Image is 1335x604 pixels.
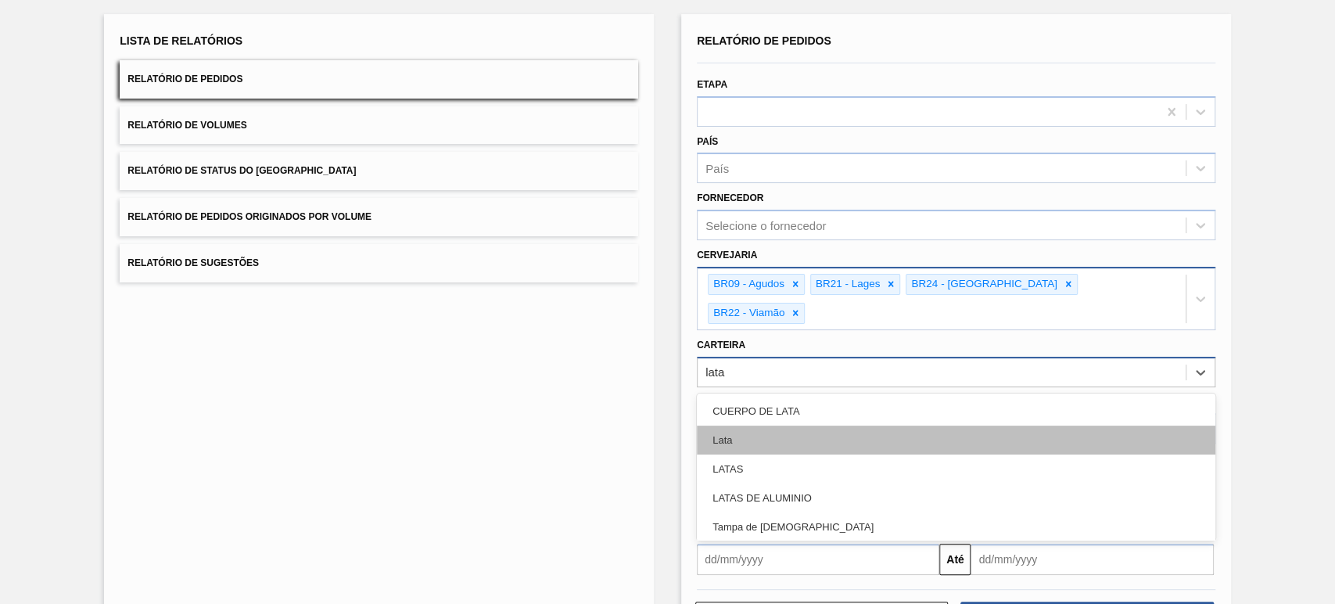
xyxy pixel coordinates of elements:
[127,120,246,131] span: Relatório de Volumes
[697,192,763,203] label: Fornecedor
[705,219,826,232] div: Selecione o fornecedor
[971,544,1213,575] input: dd/mm/yyyy
[127,74,242,84] span: Relatório de Pedidos
[697,136,718,147] label: País
[705,162,729,175] div: País
[127,211,371,222] span: Relatório de Pedidos Originados por Volume
[697,34,831,47] span: Relatório de Pedidos
[120,34,242,47] span: Lista de Relatórios
[120,106,638,145] button: Relatório de Volumes
[697,544,939,575] input: dd/mm/yyyy
[120,60,638,99] button: Relatório de Pedidos
[127,165,356,176] span: Relatório de Status do [GEOGRAPHIC_DATA]
[120,198,638,236] button: Relatório de Pedidos Originados por Volume
[709,275,787,294] div: BR09 - Agudos
[127,257,259,268] span: Relatório de Sugestões
[939,544,971,575] button: Até
[697,79,727,90] label: Etapa
[120,244,638,282] button: Relatório de Sugestões
[120,152,638,190] button: Relatório de Status do [GEOGRAPHIC_DATA]
[906,275,1059,294] div: BR24 - [GEOGRAPHIC_DATA]
[697,484,1215,512] div: LATAS DE ALUMINIO
[697,455,1215,484] div: LATAS
[697,340,745,351] label: Carteira
[697,426,1215,455] div: Lata
[697,250,757,261] label: Cervejaria
[697,512,1215,541] div: Tampa de [DEMOGRAPHIC_DATA]
[697,397,1215,426] div: CUERPO DE LATA
[709,304,787,323] div: BR22 - Viamão
[811,275,883,294] div: BR21 - Lages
